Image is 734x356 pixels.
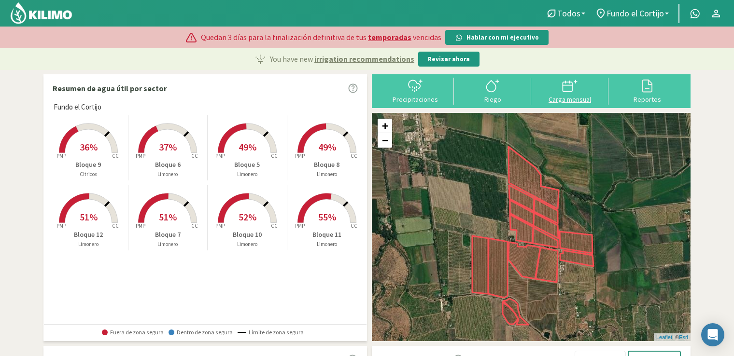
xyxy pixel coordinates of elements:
[56,222,66,229] tspan: PMP
[102,329,164,336] span: Fuera de zona segura
[287,170,367,178] p: Limonero
[608,78,686,103] button: Reportes
[169,329,233,336] span: Dentro de zona segura
[295,152,305,159] tspan: PMP
[159,141,177,153] span: 37%
[128,240,208,248] p: Limonero
[557,8,580,18] span: Todos
[80,211,98,223] span: 51%
[112,152,119,159] tspan: CC
[287,160,367,170] p: Bloque 8
[271,222,278,229] tspan: CC
[368,31,411,43] span: temporadas
[49,170,128,178] p: Citricos
[215,152,225,159] tspan: PMP
[49,160,128,170] p: Bloque 9
[287,240,367,248] p: Limonero
[208,160,287,170] p: Bloque 5
[136,222,145,229] tspan: PMP
[654,333,691,342] div: | ©
[201,31,441,43] p: Quedan 3 días para la finalización definitiva de tus
[49,230,128,240] p: Bloque 12
[413,31,441,43] span: vencidas
[378,119,392,133] a: Zoom in
[318,211,336,223] span: 55%
[136,152,145,159] tspan: PMP
[318,141,336,153] span: 49%
[607,8,664,18] span: Fundo el Cortijo
[159,211,177,223] span: 51%
[701,323,724,346] div: Open Intercom Messenger
[208,230,287,240] p: Bloque 10
[445,30,549,45] button: Hablar con mi ejecutivo
[380,96,451,103] div: Precipitaciones
[466,33,539,42] p: Hablar con mi ejecutivo
[208,170,287,178] p: Limonero
[314,53,414,65] span: irrigation recommendations
[56,152,66,159] tspan: PMP
[531,78,608,103] button: Carga mensual
[128,170,208,178] p: Limonero
[351,152,357,159] tspan: CC
[238,329,304,336] span: Límite de zona segura
[377,78,454,103] button: Precipitaciones
[10,1,73,25] img: Kilimo
[287,230,367,240] p: Bloque 11
[192,152,198,159] tspan: CC
[54,102,101,113] span: Fundo el Cortijo
[192,222,198,229] tspan: CC
[80,141,98,153] span: 36%
[215,222,225,229] tspan: PMP
[428,55,470,64] p: Revisar ahora
[128,230,208,240] p: Bloque 7
[679,334,688,340] a: Esri
[611,96,683,103] div: Reportes
[53,82,167,94] p: Resumen de agua útil por sector
[295,222,305,229] tspan: PMP
[457,96,528,103] div: Riego
[378,133,392,148] a: Zoom out
[418,52,480,67] button: Revisar ahora
[239,211,256,223] span: 52%
[656,334,672,340] a: Leaflet
[112,222,119,229] tspan: CC
[534,96,606,103] div: Carga mensual
[49,240,128,248] p: Limonero
[208,240,287,248] p: Limonero
[128,160,208,170] p: Bloque 6
[454,78,531,103] button: Riego
[271,152,278,159] tspan: CC
[351,222,357,229] tspan: CC
[270,53,414,65] p: You have new
[239,141,256,153] span: 49%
